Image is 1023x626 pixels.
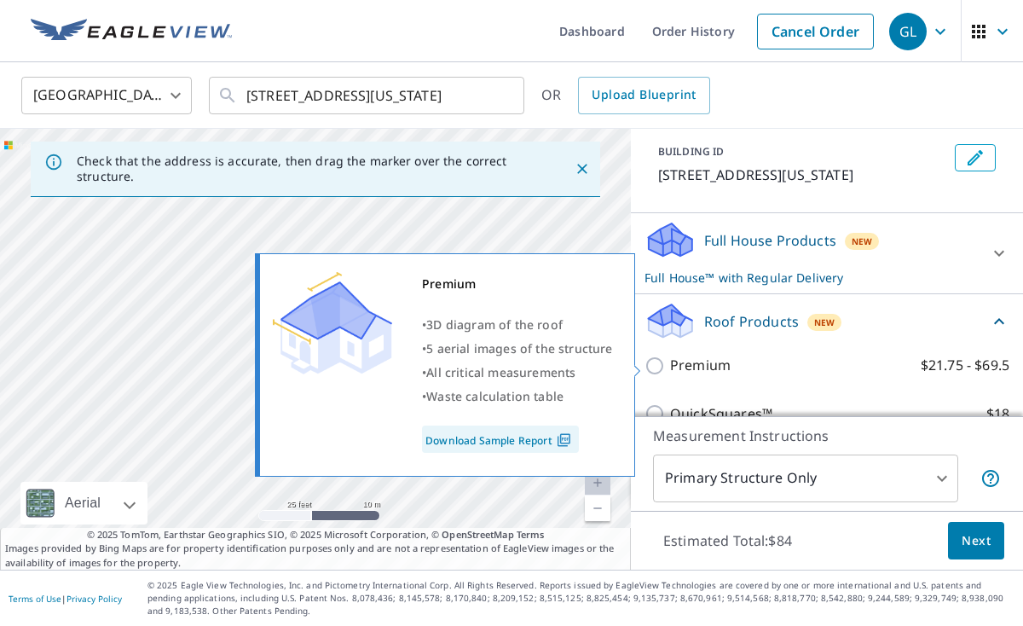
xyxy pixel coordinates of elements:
a: Privacy Policy [66,593,122,605]
div: GL [889,13,927,50]
p: BUILDING ID [658,144,724,159]
span: © 2025 TomTom, Earthstar Geographics SIO, © 2025 Microsoft Corporation, © [87,528,545,542]
p: © 2025 Eagle View Technologies, Inc. and Pictometry International Corp. All Rights Reserved. Repo... [147,579,1014,617]
button: Edit building 1 [955,144,996,171]
img: Pdf Icon [552,432,575,448]
a: Download Sample Report [422,426,579,453]
span: New [852,235,873,248]
div: • [422,385,613,409]
p: Check that the address is accurate, then drag the marker over the correct structure. [77,154,544,184]
p: $21.75 - $69.5 [921,355,1009,376]
span: All critical measurements [426,364,575,380]
span: Next [962,530,991,552]
div: [GEOGRAPHIC_DATA] [21,72,192,119]
p: Full House Products [704,230,836,251]
span: 5 aerial images of the structure [426,340,612,356]
p: Estimated Total: $84 [650,522,806,559]
div: Primary Structure Only [653,455,958,502]
div: • [422,361,613,385]
p: $18 [986,403,1009,425]
button: Next [948,522,1004,560]
a: Upload Blueprint [578,77,709,114]
p: Premium [670,355,731,376]
span: Upload Blueprint [592,84,696,106]
div: Aerial [60,482,106,525]
p: Full House™ with Regular Delivery [644,269,979,287]
span: 3D diagram of the roof [426,316,563,333]
a: Current Level 20, Zoom Out [585,496,610,521]
div: Aerial [20,482,147,525]
a: Terms [517,528,545,541]
span: Waste calculation table [426,388,564,404]
p: QuickSquares™ [670,403,772,425]
a: Current Level 20, Zoom In Disabled [585,470,610,496]
p: [STREET_ADDRESS][US_STATE] [658,165,948,185]
div: Premium [422,272,613,296]
div: • [422,313,613,337]
div: Roof ProductsNew [644,301,1009,341]
p: Roof Products [704,311,799,332]
img: Premium [273,272,392,374]
p: | [9,594,122,604]
input: Search by address or latitude-longitude [246,72,489,119]
div: • [422,337,613,361]
a: Terms of Use [9,593,61,605]
span: New [814,316,835,329]
img: EV Logo [31,19,232,44]
div: OR [541,77,710,114]
p: Measurement Instructions [653,426,1001,446]
button: Close [571,158,593,180]
div: Full House ProductsNewFull House™ with Regular Delivery [644,220,1009,287]
span: Your report will include only the primary structure on the property. For example, a detached gara... [980,468,1001,489]
a: OpenStreetMap [442,528,513,541]
a: Cancel Order [757,14,874,49]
